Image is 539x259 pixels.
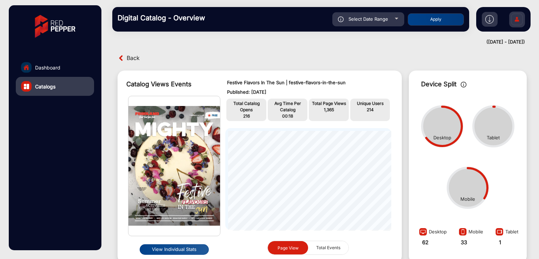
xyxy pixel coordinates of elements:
[367,107,374,112] span: 214
[493,226,518,239] div: Tablet
[35,83,55,90] span: Catalogs
[308,241,348,254] button: Total Events
[487,134,500,141] div: Tablet
[269,100,306,113] p: Avg Time Per Catalog
[227,89,390,96] p: Published: [DATE]
[268,241,308,255] button: Page View
[457,227,468,239] img: image
[460,196,475,203] div: Mobile
[118,14,216,22] h3: Digital Catalog - Overview
[408,13,464,26] button: Apply
[228,100,265,113] p: Total Catalog Opens
[421,80,457,88] span: Device Split
[267,241,349,255] mat-button-toggle-group: graph selection
[461,82,467,87] img: icon
[485,15,494,24] img: h2download.svg
[311,100,347,107] p: Total Page Views
[312,241,345,254] span: Total Events
[282,113,293,119] span: 00:18
[126,79,213,89] div: Catalog Views Events
[140,244,209,255] button: View Individual Stats
[457,226,483,239] div: Mobile
[422,239,428,246] strong: 62
[30,9,80,44] img: vmg-logo
[243,113,250,119] span: 216
[118,54,125,62] img: back arrow
[348,16,388,22] span: Select Date Range
[417,226,447,239] div: Desktop
[127,53,140,64] span: Back
[461,239,467,246] strong: 33
[16,58,94,77] a: Dashboard
[278,245,299,250] span: Page View
[499,239,501,246] strong: 1
[352,100,388,107] p: Unique Users
[433,134,451,141] div: Desktop
[417,227,429,239] img: image
[510,8,524,33] img: Sign%20Up.svg
[24,84,29,89] img: catalog
[324,107,334,112] span: 1,365
[227,79,390,86] p: Festive Flavors In The Sun | festive-flavors-in-the-sun
[338,16,344,22] img: icon
[105,39,525,46] div: ([DATE] - [DATE])
[128,96,220,236] img: img
[493,227,505,239] img: image
[16,77,94,96] a: Catalogs
[35,64,60,71] span: Dashboard
[23,64,29,71] img: home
